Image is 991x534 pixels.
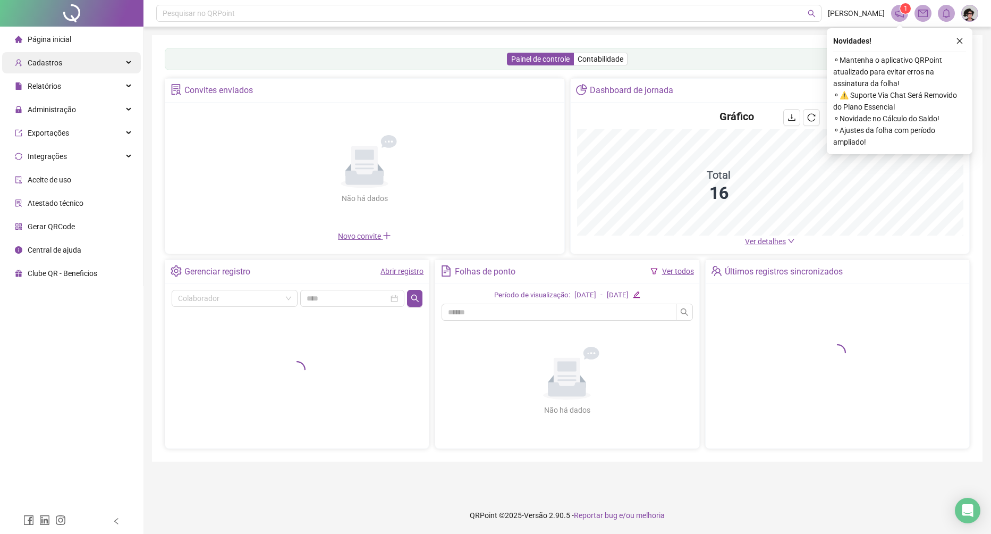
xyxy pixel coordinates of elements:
span: Versão [524,511,547,520]
span: notification [895,9,904,18]
div: Não há dados [518,404,616,416]
span: file-text [441,265,452,277]
div: - [600,290,603,301]
span: Clube QR - Beneficios [28,269,97,278]
h4: Gráfico [719,109,754,124]
span: gift [15,270,22,277]
span: Relatórios [28,82,61,90]
span: Ver detalhes [745,237,786,246]
span: search [411,294,419,303]
span: ⚬ Mantenha o aplicativo QRPoint atualizado para evitar erros na assinatura da folha! [833,54,966,89]
span: reload [807,113,816,122]
span: linkedin [39,515,50,525]
span: home [15,36,22,43]
span: down [787,237,795,245]
span: mail [918,9,928,18]
span: solution [15,199,22,207]
span: instagram [55,515,66,525]
div: Open Intercom Messenger [955,498,980,523]
span: ⚬ Novidade no Cálculo do Saldo! [833,113,966,124]
span: [PERSON_NAME] [828,7,885,19]
div: Convites enviados [184,81,253,99]
span: bell [942,9,951,18]
span: pie-chart [576,84,587,95]
span: Central de ajuda [28,246,81,254]
span: solution [171,84,182,95]
span: Integrações [28,152,67,161]
sup: 1 [900,3,911,14]
span: loading [285,358,309,382]
div: Dashboard de jornada [590,81,673,99]
span: facebook [23,515,34,525]
span: plus [383,231,391,240]
span: user-add [15,59,22,66]
span: qrcode [15,223,22,230]
span: Página inicial [28,35,71,44]
div: Últimos registros sincronizados [725,263,843,281]
a: Ver detalhes down [745,237,795,246]
span: lock [15,106,22,113]
div: [DATE] [607,290,629,301]
span: 1 [904,5,908,12]
a: Abrir registro [380,267,423,276]
span: sync [15,153,22,160]
span: team [711,265,722,277]
span: close [956,37,963,45]
div: [DATE] [574,290,596,301]
span: Contabilidade [578,55,623,63]
span: Atestado técnico [28,199,83,207]
span: search [808,10,816,18]
span: export [15,129,22,137]
span: Gerar QRCode [28,222,75,231]
span: Novo convite [338,232,391,240]
span: Reportar bug e/ou melhoria [574,511,665,520]
span: Novidades ! [833,35,871,47]
div: Não há dados [316,193,413,204]
div: Período de visualização: [494,290,570,301]
footer: QRPoint © 2025 - 2.90.5 - [143,497,991,534]
span: Cadastros [28,59,62,67]
span: left [113,518,120,525]
div: Folhas de ponto [455,263,515,281]
a: Ver todos [662,267,694,276]
span: edit [633,291,640,298]
div: Gerenciar registro [184,263,250,281]
span: loading [825,341,849,365]
span: Painel de controle [511,55,570,63]
span: ⚬ ⚠️ Suporte Via Chat Será Removido do Plano Essencial [833,89,966,113]
img: 2471 [962,5,978,21]
span: filter [650,268,658,275]
span: Exportações [28,129,69,137]
span: audit [15,176,22,183]
span: search [680,308,689,316]
span: Administração [28,105,76,114]
span: info-circle [15,246,22,254]
span: Aceite de uso [28,176,71,184]
span: file [15,82,22,90]
span: ⚬ Ajustes da folha com período ampliado! [833,124,966,148]
span: setting [171,265,182,277]
span: download [787,113,796,122]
